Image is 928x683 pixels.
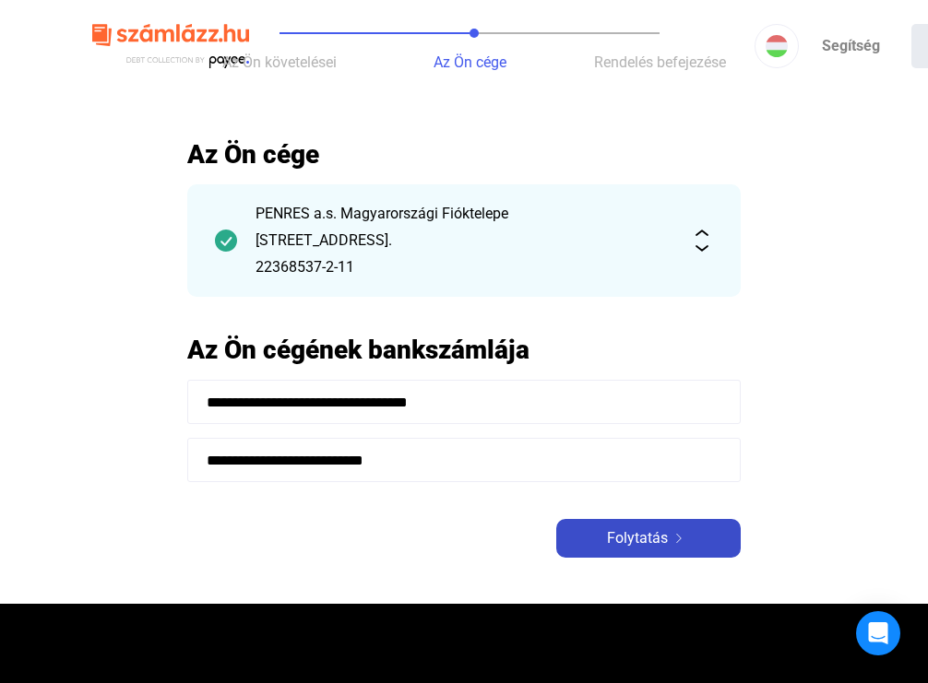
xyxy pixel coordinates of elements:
img: expand [691,230,713,252]
div: PENRES a.s. Magyarországi Fióktelepe [256,203,672,225]
img: szamlazzhu-logo [92,17,249,77]
span: Folytatás [607,527,668,549]
img: arrow-right-white [668,534,690,543]
img: checkmark-darker-green-circle [215,230,237,252]
h2: Az Ön cégének bankszámlája [187,334,741,366]
button: Folytatásarrow-right-white [556,519,741,558]
button: HU [755,24,799,68]
a: Segítség [799,24,902,68]
span: Rendelés befejezése [594,53,726,71]
div: [STREET_ADDRESS]. [256,230,672,252]
span: Az Ön követelései [222,53,337,71]
img: HU [766,35,788,57]
div: Open Intercom Messenger [856,611,900,655]
span: Az Ön cége [434,53,506,71]
h2: Az Ön cége [187,138,741,171]
div: 22368537-2-11 [256,256,672,278]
